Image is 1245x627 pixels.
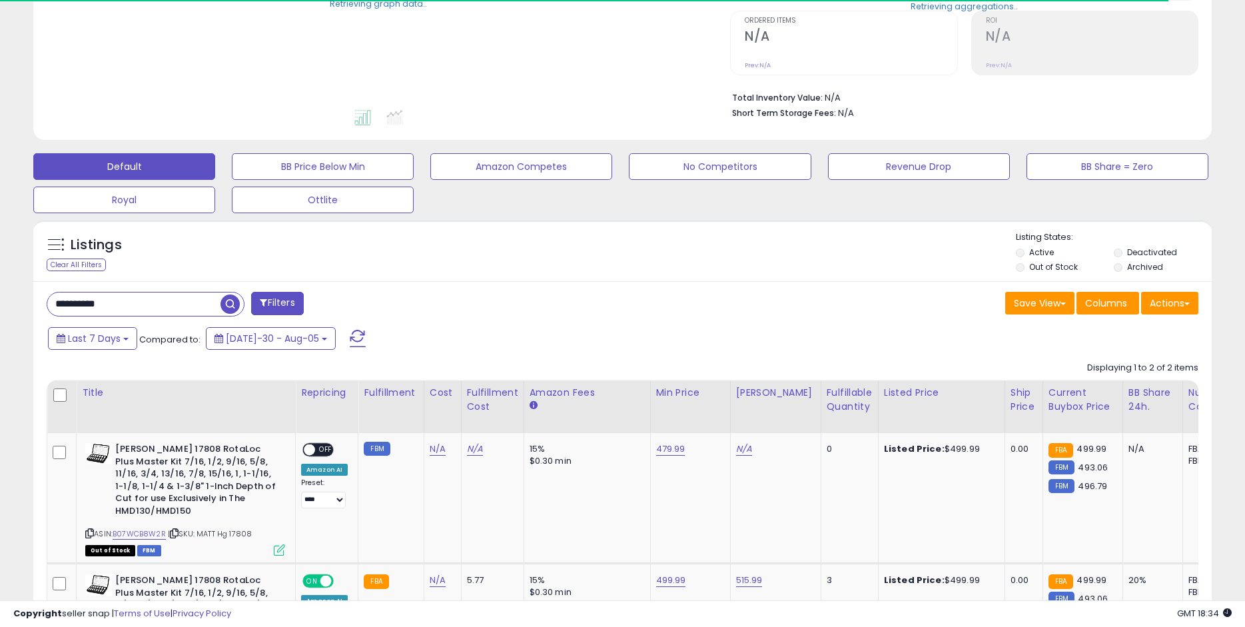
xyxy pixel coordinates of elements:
[364,574,388,589] small: FBA
[232,187,414,213] button: Ottlite
[232,153,414,180] button: BB Price Below Min
[1029,247,1054,258] label: Active
[884,442,945,455] b: Listed Price:
[430,442,446,456] a: N/A
[1085,297,1127,310] span: Columns
[530,574,640,586] div: 15%
[884,386,999,400] div: Listed Price
[884,574,995,586] div: $499.99
[85,443,285,554] div: ASIN:
[1188,586,1232,598] div: FBM: 4
[315,444,336,456] span: OFF
[1188,386,1237,414] div: Num of Comp.
[301,386,352,400] div: Repricing
[251,292,303,315] button: Filters
[530,386,645,400] div: Amazon Fees
[467,386,518,414] div: Fulfillment Cost
[1011,443,1033,455] div: 0.00
[304,576,320,587] span: ON
[85,545,135,556] span: All listings that are currently out of stock and unavailable for purchase on Amazon
[85,443,112,464] img: 41EbW8GKK0L._SL40_.jpg
[467,442,483,456] a: N/A
[301,464,348,476] div: Amazon AI
[736,574,763,587] a: 515.99
[530,400,538,412] small: Amazon Fees.
[1188,455,1232,467] div: FBM: n/a
[629,153,811,180] button: No Competitors
[206,327,336,350] button: [DATE]-30 - Aug-05
[430,153,612,180] button: Amazon Competes
[1078,480,1107,492] span: 496.79
[1128,574,1172,586] div: 20%
[13,608,231,620] div: seller snap | |
[827,443,868,455] div: 0
[1076,574,1106,586] span: 499.99
[68,332,121,345] span: Last 7 Days
[71,236,122,255] h5: Listings
[1188,574,1232,586] div: FBA: 0
[656,386,725,400] div: Min Price
[1177,607,1232,620] span: 2025-08-13 18:34 GMT
[47,259,106,271] div: Clear All Filters
[1087,362,1198,374] div: Displaying 1 to 2 of 2 items
[736,386,815,400] div: [PERSON_NAME]
[1048,479,1074,493] small: FBM
[1127,247,1177,258] label: Deactivated
[736,442,752,456] a: N/A
[828,153,1010,180] button: Revenue Drop
[332,576,353,587] span: OFF
[364,386,418,400] div: Fulfillment
[1011,386,1037,414] div: Ship Price
[1127,261,1163,273] label: Archived
[1078,461,1108,474] span: 493.06
[168,528,252,539] span: | SKU: MATT Hg 17808
[1016,231,1212,244] p: Listing States:
[33,153,215,180] button: Default
[85,574,112,596] img: 41EbW8GKK0L._SL40_.jpg
[827,574,868,586] div: 3
[139,333,201,346] span: Compared to:
[1076,442,1106,455] span: 499.99
[137,545,161,556] span: FBM
[530,455,640,467] div: $0.30 min
[226,332,319,345] span: [DATE]-30 - Aug-05
[1048,443,1073,458] small: FBA
[364,442,390,456] small: FBM
[1188,443,1232,455] div: FBA: n/a
[1027,153,1208,180] button: BB Share = Zero
[1005,292,1074,314] button: Save View
[301,478,348,508] div: Preset:
[82,386,290,400] div: Title
[1076,292,1139,314] button: Columns
[1011,574,1033,586] div: 0.00
[827,386,873,414] div: Fulfillable Quantity
[430,574,446,587] a: N/A
[656,442,685,456] a: 479.99
[33,187,215,213] button: Royal
[1029,261,1078,273] label: Out of Stock
[1128,386,1177,414] div: BB Share 24h.
[114,607,171,620] a: Terms of Use
[113,528,166,540] a: B07WCB8W2R
[1141,292,1198,314] button: Actions
[884,443,995,455] div: $499.99
[530,586,640,598] div: $0.30 min
[656,574,686,587] a: 499.99
[115,443,277,520] b: [PERSON_NAME] 17808 RotaLoc Plus Master Kit 7/16, 1/2, 9/16, 5/8, 11/16, 3/4, 13/16, 7/8, 15/16, ...
[467,574,514,586] div: 5.77
[1048,460,1074,474] small: FBM
[1048,386,1117,414] div: Current Buybox Price
[884,574,945,586] b: Listed Price:
[430,386,456,400] div: Cost
[48,327,137,350] button: Last 7 Days
[1128,443,1172,455] div: N/A
[1048,574,1073,589] small: FBA
[13,607,62,620] strong: Copyright
[173,607,231,620] a: Privacy Policy
[530,443,640,455] div: 15%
